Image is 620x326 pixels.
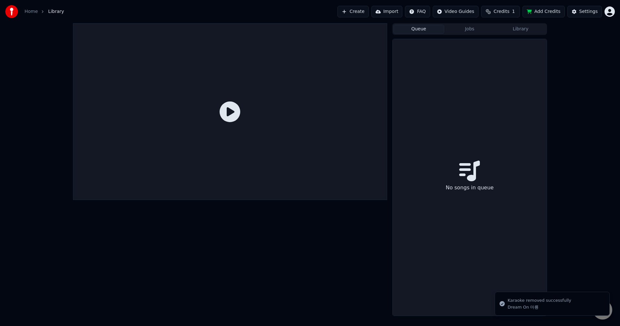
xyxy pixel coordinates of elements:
button: Import [371,6,402,17]
button: Create [337,6,369,17]
span: 1 [512,8,515,15]
div: Settings [579,8,598,15]
div: No songs in queue [443,181,496,194]
nav: breadcrumb [25,8,64,15]
img: youka [5,5,18,18]
button: Library [495,25,546,34]
button: FAQ [405,6,430,17]
span: Credits [493,8,509,15]
button: Add Credits [522,6,565,17]
span: Library [48,8,64,15]
button: Video Guides [433,6,479,17]
button: Jobs [444,25,495,34]
div: Dream On 마룡 [508,304,571,310]
button: Settings [567,6,602,17]
button: Credits1 [481,6,520,17]
a: Home [25,8,38,15]
div: Karaoke removed successfully [508,297,571,304]
button: Queue [393,25,444,34]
